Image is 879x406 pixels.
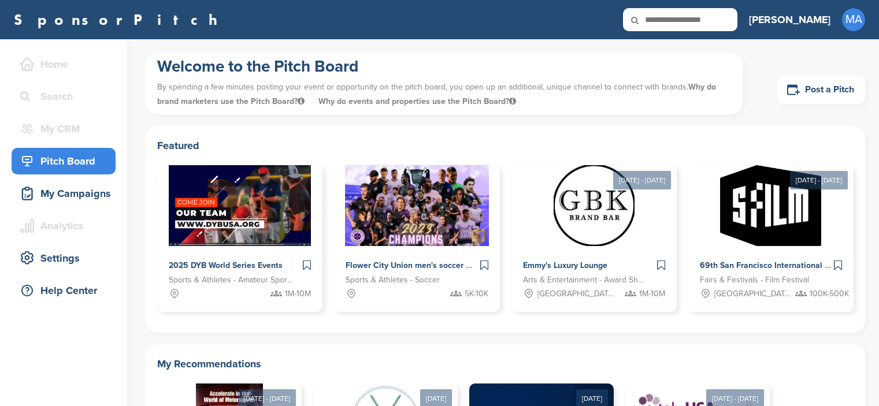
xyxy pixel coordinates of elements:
[169,165,311,246] img: Sponsorpitch &
[688,147,854,312] a: [DATE] - [DATE] Sponsorpitch & 69th San Francisco International Film Festival Fairs & Festivals -...
[17,151,116,172] div: Pitch Board
[12,245,116,271] a: Settings
[749,7,830,32] a: [PERSON_NAME]
[12,148,116,174] a: Pitch Board
[334,165,499,312] a: Sponsorpitch & Flower City Union men's soccer & Flower City 1872 women's soccer Sports & Athletes...
[157,356,854,372] h2: My Recommendations
[720,165,821,246] img: Sponsorpitch &
[17,215,116,236] div: Analytics
[157,56,731,77] h1: Welcome to the Pitch Board
[12,277,116,304] a: Help Center
[639,288,665,300] span: 1M-10M
[17,54,116,75] div: Home
[790,171,848,189] div: [DATE] - [DATE]
[523,260,607,270] span: Emmy's Luxury Lounge
[17,280,116,301] div: Help Center
[12,83,116,110] a: Search
[157,137,854,154] h2: Featured
[12,51,116,77] a: Home
[285,288,311,300] span: 1M-10M
[14,12,225,27] a: SponsorPitch
[157,77,731,111] p: By spending a few minutes posting your event or opportunity on the pitch board, you open up an ad...
[12,180,116,207] a: My Campaigns
[318,96,516,106] span: Why do events and properties use the Pitch Board?
[346,274,440,286] span: Sports & Athletes - Soccer
[842,8,865,31] span: MA
[714,288,792,300] span: [GEOGRAPHIC_DATA], [GEOGRAPHIC_DATA]
[810,288,849,300] span: 100K-500K
[345,165,489,246] img: Sponsorpitch &
[700,260,873,270] span: 69th San Francisco International Film Festival
[17,183,116,204] div: My Campaigns
[749,12,830,28] h3: [PERSON_NAME]
[777,76,865,104] a: Post a Pitch
[12,116,116,142] a: My CRM
[17,86,116,107] div: Search
[346,260,598,270] span: Flower City Union men's soccer & Flower City 1872 women's soccer
[169,274,294,286] span: Sports & Athletes - Amateur Sports Leagues
[17,118,116,139] div: My CRM
[554,165,635,246] img: Sponsorpitch &
[700,274,809,286] span: Fairs & Festivals - Film Festival
[537,288,615,300] span: [GEOGRAPHIC_DATA], [GEOGRAPHIC_DATA]
[523,274,648,286] span: Arts & Entertainment - Award Show
[613,171,671,189] div: [DATE] - [DATE]
[169,260,283,270] span: 2025 DYB World Series Events
[157,165,322,312] a: Sponsorpitch & 2025 DYB World Series Events Sports & Athletes - Amateur Sports Leagues 1M-10M
[17,248,116,269] div: Settings
[511,147,677,312] a: [DATE] - [DATE] Sponsorpitch & Emmy's Luxury Lounge Arts & Entertainment - Award Show [GEOGRAPHIC...
[12,213,116,239] a: Analytics
[465,288,488,300] span: 5K-10K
